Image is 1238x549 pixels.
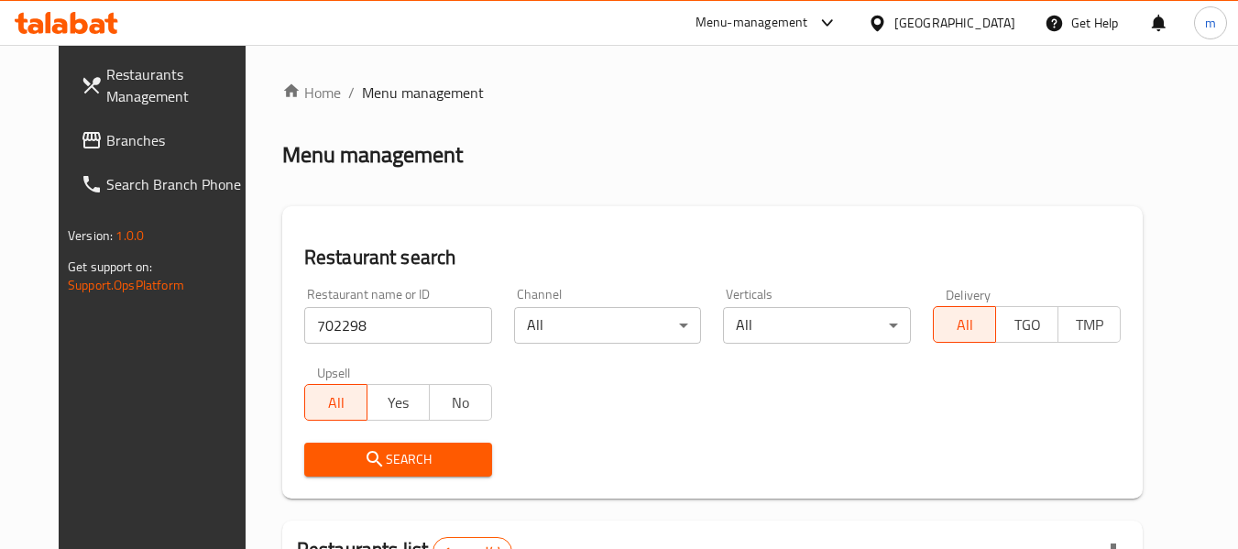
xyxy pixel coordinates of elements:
a: Support.OpsPlatform [68,273,184,297]
span: Menu management [362,82,484,104]
span: No [437,390,485,416]
span: 1.0.0 [115,224,144,247]
a: Home [282,82,341,104]
span: Get support on: [68,255,152,279]
a: Restaurants Management [66,52,266,118]
span: Restaurants Management [106,63,251,107]
button: No [429,384,492,421]
span: Yes [375,390,422,416]
span: Search Branch Phone [106,173,251,195]
label: Delivery [946,288,991,301]
span: Version: [68,224,113,247]
label: Upsell [317,366,351,379]
li: / [348,82,355,104]
a: Branches [66,118,266,162]
div: All [514,307,702,344]
button: Search [304,443,492,477]
button: All [933,306,996,343]
span: Search [319,448,477,471]
nav: breadcrumb [282,82,1143,104]
span: All [312,390,360,416]
button: TGO [995,306,1058,343]
span: Branches [106,129,251,151]
span: TGO [1003,312,1051,338]
button: All [304,384,367,421]
span: m [1205,13,1216,33]
div: [GEOGRAPHIC_DATA] [894,13,1015,33]
h2: Restaurant search [304,244,1121,271]
span: TMP [1066,312,1113,338]
span: All [941,312,989,338]
input: Search for restaurant name or ID.. [304,307,492,344]
div: Menu-management [696,12,808,34]
h2: Menu management [282,140,463,170]
div: All [723,307,911,344]
button: TMP [1057,306,1121,343]
a: Search Branch Phone [66,162,266,206]
button: Yes [367,384,430,421]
